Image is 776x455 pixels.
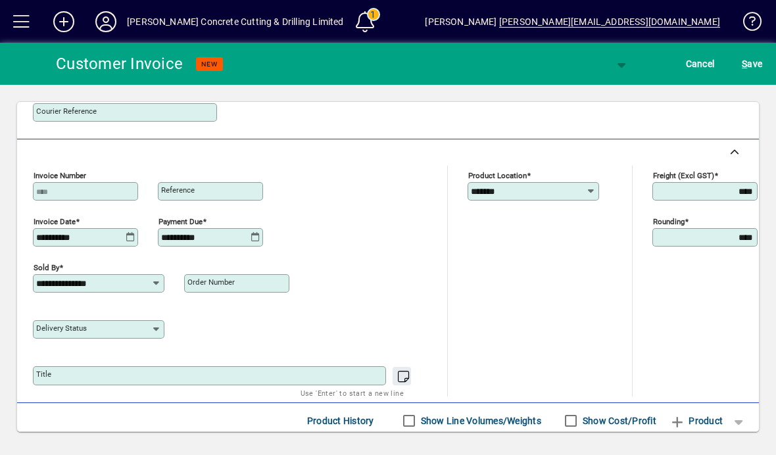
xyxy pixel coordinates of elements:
[683,52,718,76] button: Cancel
[161,185,195,195] mat-label: Reference
[85,10,127,34] button: Profile
[653,170,714,180] mat-label: Freight (excl GST)
[34,262,59,272] mat-label: Sold by
[663,409,729,433] button: Product
[307,410,374,431] span: Product History
[739,52,765,76] button: Save
[56,53,183,74] div: Customer Invoice
[742,53,762,74] span: ave
[301,385,404,400] mat-hint: Use 'Enter' to start a new line
[34,216,76,226] mat-label: Invoice date
[36,323,87,333] mat-label: Delivery status
[158,216,203,226] mat-label: Payment due
[187,277,235,287] mat-label: Order number
[36,107,97,116] mat-label: Courier Reference
[653,216,685,226] mat-label: Rounding
[43,10,85,34] button: Add
[468,170,527,180] mat-label: Product location
[36,370,51,379] mat-label: Title
[127,11,344,32] div: [PERSON_NAME] Concrete Cutting & Drilling Limited
[418,414,541,427] label: Show Line Volumes/Weights
[201,60,218,68] span: NEW
[34,170,86,180] mat-label: Invoice number
[742,59,747,69] span: S
[302,409,379,433] button: Product History
[425,11,720,32] div: [PERSON_NAME]
[580,414,656,427] label: Show Cost/Profit
[733,3,760,45] a: Knowledge Base
[669,410,723,431] span: Product
[686,53,715,74] span: Cancel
